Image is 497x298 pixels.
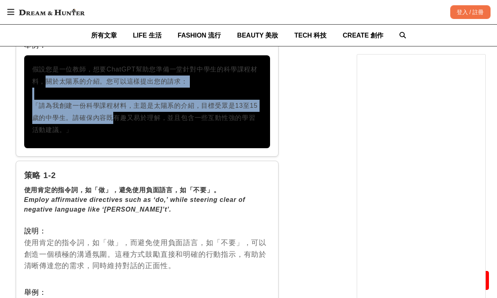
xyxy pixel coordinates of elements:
[343,25,383,46] a: CREATE 創作
[91,25,117,46] a: 所有文章
[24,185,270,195] div: 使用肯定的指令詞，如「做」，避免使用負面語言，如「不要」。
[450,5,491,19] div: 登入 / 註冊
[294,32,326,39] span: TECH 科技
[15,5,89,19] img: Dream & Hunter
[237,32,278,39] span: BEAUTY 美妝
[91,32,117,39] span: 所有文章
[343,32,383,39] span: CREATE 創作
[133,32,162,39] span: LIFE 生活
[24,169,270,181] div: 策略 1-2
[294,25,326,46] a: TECH 科技
[24,227,47,235] span: 說明：
[24,288,47,296] span: 舉例：
[32,63,262,136] p: 假設您是一位教師，想要ChatGPT幫助您準備一堂針對中學生的科學課程材料，關於太陽系的介紹。您可以這樣提出您的請求： 「請為我創建一份科學課程材料，主題是太陽系的介紹，目標受眾是13至15歲的...
[178,32,221,39] span: FASHION 流行
[24,195,270,214] div: Employ affirmative directives such as ‘do,’ while steering clear of negative language like ‘[PERS...
[237,25,278,46] a: BEAUTY 美妝
[178,25,221,46] a: FASHION 流行
[133,25,162,46] a: LIFE 生活
[24,225,270,272] div: 使用肯定的指令詞，如「做」，而避免使用負面語言，如「不要」，可以創造一個積極的溝通氛圍。這種方式鼓勵直接和明確的行動指示，有助於清晰傳達您的需求，同時維持對話的正面性。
